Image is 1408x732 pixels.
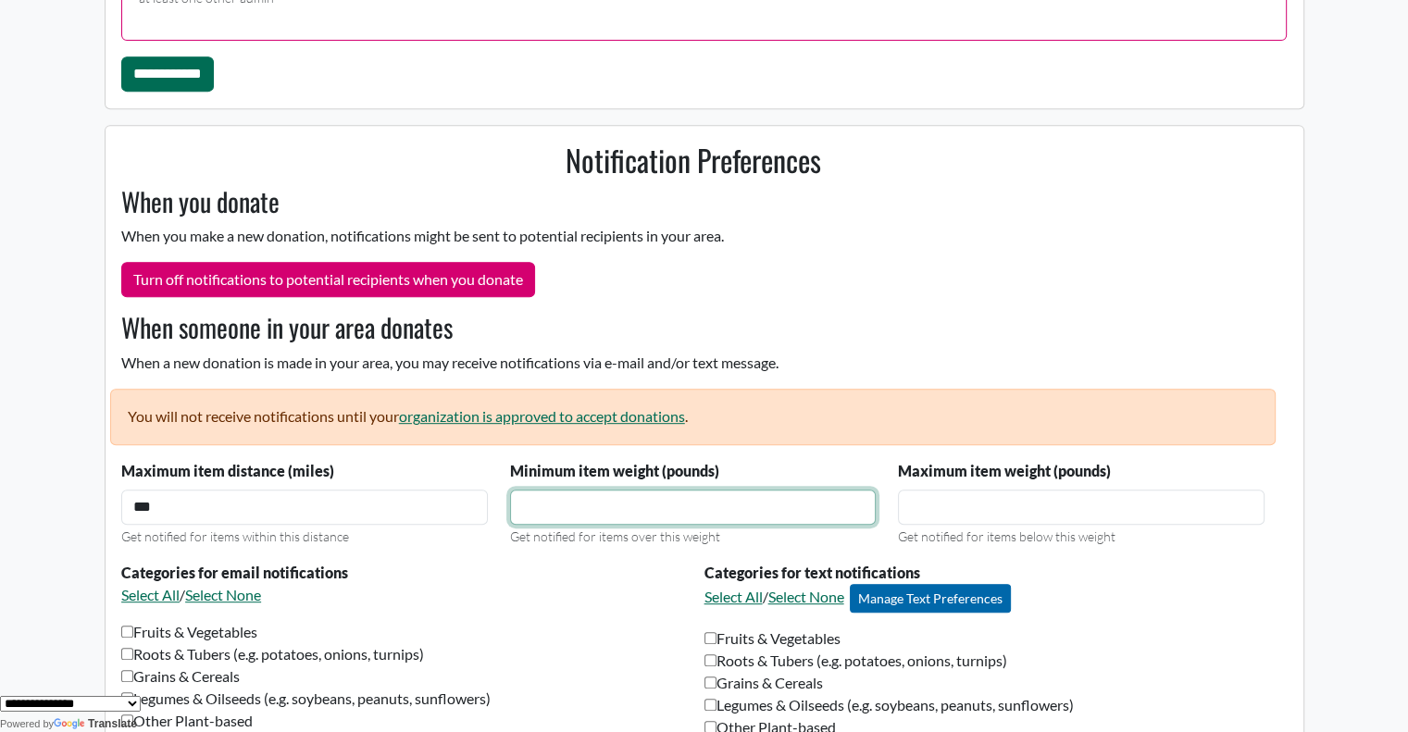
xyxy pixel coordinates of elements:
[704,654,716,666] input: Roots & Tubers (e.g. potatoes, onions, turnips)
[121,670,133,682] input: Grains & Cereals
[768,588,844,605] a: Select None
[121,621,257,643] label: Fruits & Vegetables
[185,586,261,603] a: Select None
[110,312,1276,343] h3: When someone in your area donates
[704,632,716,644] input: Fruits & Vegetables
[704,672,823,694] label: Grains & Cereals
[510,460,719,482] label: Minimum item weight (pounds)
[704,588,763,605] a: Select All
[110,225,1276,247] p: When you make a new donation, notifications might be sent to potential recipients in your area.
[850,584,1011,613] a: Manage Text Preferences
[399,407,685,425] a: organization is approved to accept donations
[121,564,348,581] strong: Categories for email notifications
[898,460,1111,482] label: Maximum item weight (pounds)
[121,584,681,606] p: /
[110,143,1276,178] h2: Notification Preferences
[121,528,349,544] small: Get notified for items within this distance
[110,352,1276,374] p: When a new donation is made in your area, you may receive notifications via e-mail and/or text me...
[121,648,133,660] input: Roots & Tubers (e.g. potatoes, onions, turnips)
[704,650,1007,672] label: Roots & Tubers (e.g. potatoes, onions, turnips)
[110,389,1276,445] p: You will not receive notifications until your .
[121,626,133,638] input: Fruits & Vegetables
[704,584,1265,613] p: /
[704,564,920,581] strong: Categories for text notifications
[121,460,334,482] label: Maximum item distance (miles)
[121,665,240,688] label: Grains & Cereals
[121,643,424,665] label: Roots & Tubers (e.g. potatoes, onions, turnips)
[704,676,716,689] input: Grains & Cereals
[121,262,535,297] button: Turn off notifications to potential recipients when you donate
[121,586,180,603] a: Select All
[704,627,841,650] label: Fruits & Vegetables
[110,186,1276,217] h3: When you donate
[54,717,137,730] a: Translate
[510,528,720,544] small: Get notified for items over this weight
[54,718,88,731] img: Google Translate
[121,688,491,710] label: Legumes & Oilseeds (e.g. soybeans, peanuts, sunflowers)
[898,528,1115,544] small: Get notified for items below this weight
